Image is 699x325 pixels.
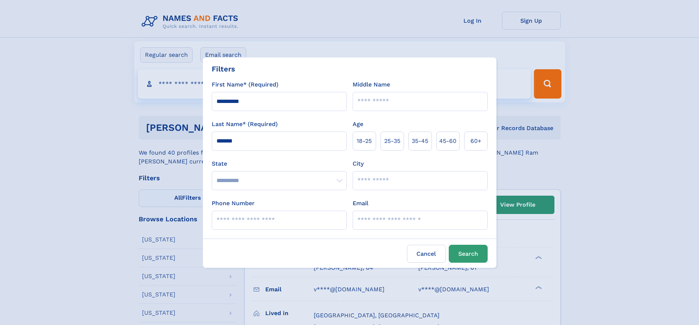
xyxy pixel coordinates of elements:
[353,159,364,168] label: City
[353,80,390,89] label: Middle Name
[212,159,347,168] label: State
[212,199,255,208] label: Phone Number
[353,199,368,208] label: Email
[384,137,400,145] span: 25‑35
[212,80,278,89] label: First Name* (Required)
[212,63,235,74] div: Filters
[412,137,428,145] span: 35‑45
[212,120,278,129] label: Last Name* (Required)
[449,245,488,263] button: Search
[470,137,481,145] span: 60+
[353,120,363,129] label: Age
[439,137,456,145] span: 45‑60
[357,137,372,145] span: 18‑25
[407,245,446,263] label: Cancel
